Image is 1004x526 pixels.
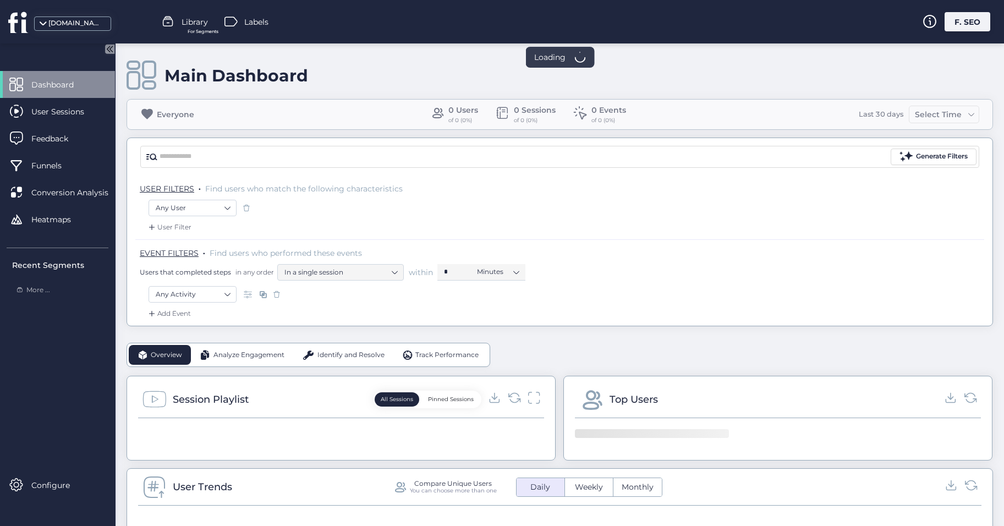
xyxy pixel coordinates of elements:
[613,478,662,496] button: Monthly
[203,246,205,257] span: .
[477,264,519,280] nz-select-item: Minutes
[422,392,480,407] button: Pinned Sessions
[891,149,976,165] button: Generate Filters
[205,184,403,194] span: Find users who match the following characteristics
[31,106,101,118] span: User Sessions
[414,480,492,487] div: Compare Unique Users
[317,350,385,360] span: Identify and Resolve
[244,16,268,28] span: Labels
[156,200,229,216] nz-select-item: Any User
[146,308,191,319] div: Add Event
[375,392,419,407] button: All Sessions
[568,481,610,493] span: Weekly
[524,481,557,493] span: Daily
[48,18,103,29] div: [DOMAIN_NAME]
[199,182,201,193] span: .
[610,392,658,407] div: Top Users
[534,51,566,63] span: Loading
[517,478,564,496] button: Daily
[140,184,194,194] span: USER FILTERS
[31,213,87,226] span: Heatmaps
[945,12,990,31] div: F. SEO
[565,478,613,496] button: Weekly
[151,350,182,360] span: Overview
[146,222,191,233] div: User Filter
[31,187,125,199] span: Conversion Analysis
[173,479,232,495] div: User Trends
[284,264,397,281] nz-select-item: In a single session
[164,65,308,86] div: Main Dashboard
[615,481,660,493] span: Monthly
[410,487,497,494] div: You can choose more than one
[182,16,208,28] span: Library
[188,28,218,35] span: For Segments
[12,259,108,271] div: Recent Segments
[409,267,433,278] span: within
[31,160,78,172] span: Funnels
[156,286,229,303] nz-select-item: Any Activity
[31,79,90,91] span: Dashboard
[140,248,199,258] span: EVENT FILTERS
[916,151,968,162] div: Generate Filters
[140,267,231,277] span: Users that completed steps
[173,392,249,407] div: Session Playlist
[213,350,284,360] span: Analyze Engagement
[31,133,85,145] span: Feedback
[415,350,479,360] span: Track Performance
[31,479,86,491] span: Configure
[26,285,50,295] span: More ...
[210,248,362,258] span: Find users who performed these events
[233,267,274,277] span: in any order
